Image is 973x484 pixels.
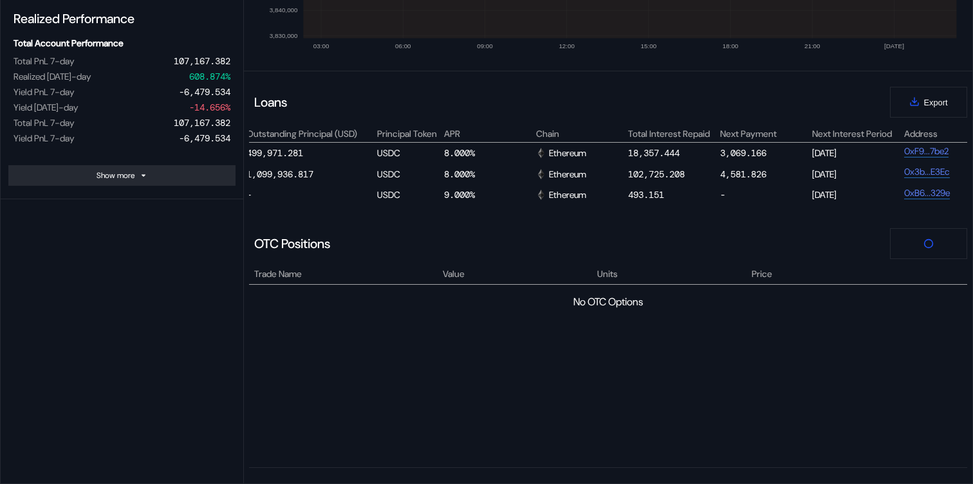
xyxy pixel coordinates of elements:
[189,102,230,113] div: -14.656%
[14,117,74,129] div: Total PnL 7-day
[246,147,303,159] div: 499,971.281
[246,128,375,139] div: Outstanding Principal (USD)
[536,148,546,158] img: svg+xml,%3c
[904,187,950,199] a: 0xB6...329e
[536,190,546,200] img: svg+xml,%3c
[254,267,302,281] span: Trade Name
[395,42,411,49] text: 06:00
[377,145,441,161] div: USDC
[377,166,441,181] div: USDC
[536,189,586,201] div: Ethereum
[444,128,534,139] div: APR
[174,55,230,67] div: 107,167.382
[174,117,230,129] div: 107,167.382
[270,32,298,39] text: 3,830,000
[444,145,534,161] div: 8.000%
[904,166,950,178] a: 0x3b...E3Ec
[8,165,236,186] button: Show more
[443,267,465,281] span: Value
[536,169,546,179] img: svg+xml,%3c
[254,94,287,111] div: Loans
[924,98,948,107] span: Export
[536,128,626,139] div: Chain
[536,168,586,180] div: Ethereum
[641,42,657,49] text: 15:00
[812,187,902,202] div: [DATE]
[14,132,74,144] div: Yield PnL 7-day
[720,147,766,159] div: 3,069.166
[444,166,534,181] div: 8.000%
[812,128,902,139] div: Next Interest Period
[14,102,78,113] div: Yield [DATE]-day
[179,86,230,98] div: -6,479.534
[752,267,772,281] span: Price
[313,42,329,49] text: 03:00
[97,170,134,181] div: Show more
[8,32,236,54] div: Total Account Performance
[14,71,91,82] div: Realized [DATE]-day
[597,267,618,281] span: Units
[720,128,810,139] div: Next Payment
[628,189,664,201] div: 493.151
[8,5,236,32] div: Realized Performance
[720,187,810,202] div: -
[573,295,643,309] div: No OTC Options
[812,145,902,161] div: [DATE]
[884,42,904,49] text: [DATE]
[14,86,74,98] div: Yield PnL 7-day
[904,145,949,157] a: 0xF9...7be2
[246,187,375,202] div: -
[890,87,967,118] button: Export
[723,42,739,49] text: 18:00
[377,128,441,139] div: Principal Token
[444,187,534,202] div: 9.000%
[628,168,685,180] div: 102,725.208
[477,42,493,49] text: 09:00
[628,128,718,139] div: Total Interest Repaid
[559,42,575,49] text: 12:00
[804,42,820,49] text: 21:00
[254,235,330,252] div: OTC Positions
[270,6,298,13] text: 3,840,000
[179,132,230,144] div: -6,479.534
[720,168,766,180] div: 4,581.826
[628,147,680,159] div: 18,357.444
[812,166,902,181] div: [DATE]
[536,147,586,159] div: Ethereum
[189,71,230,82] div: 608.874%
[14,55,74,67] div: Total PnL 7-day
[246,168,313,180] div: 1,099,936.817
[377,187,441,202] div: USDC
